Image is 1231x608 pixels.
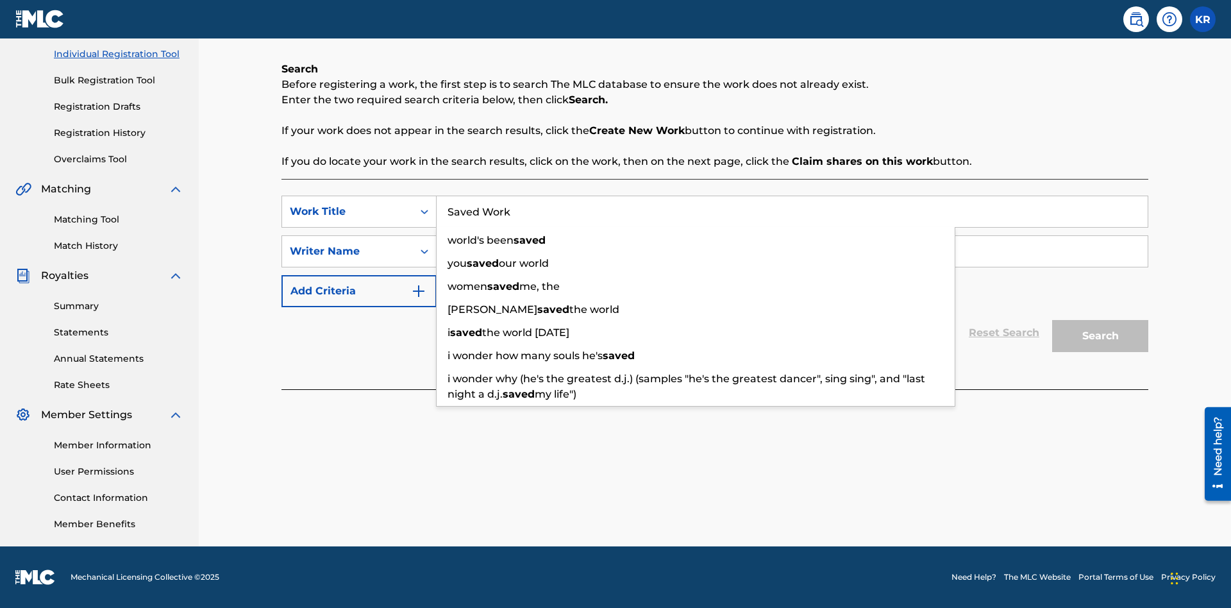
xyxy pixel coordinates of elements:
a: Privacy Policy [1161,571,1216,583]
a: The MLC Website [1004,571,1071,583]
strong: saved [537,303,569,316]
a: Annual Statements [54,352,183,366]
span: i wonder why (he's the greatest d.j.) (samples "he's the greatest dancer", sing sing", and "last ... [448,373,925,400]
span: me, the [519,280,560,292]
div: Drag [1171,559,1178,598]
p: If you do locate your work in the search results, click on the work, then on the next page, click... [281,154,1148,169]
iframe: Resource Center [1195,402,1231,507]
span: our world [499,257,549,269]
span: i [448,326,450,339]
img: help [1162,12,1177,27]
a: Member Benefits [54,518,183,531]
a: Match History [54,239,183,253]
button: Add Criteria [281,275,437,307]
a: Registration Drafts [54,100,183,114]
a: Matching Tool [54,213,183,226]
span: the world [DATE] [482,326,569,339]
span: the world [569,303,619,316]
span: Mechanical Licensing Collective © 2025 [71,571,219,583]
a: Bulk Registration Tool [54,74,183,87]
strong: saved [514,234,546,246]
a: Rate Sheets [54,378,183,392]
img: expand [168,407,183,423]
a: Statements [54,326,183,339]
img: 9d2ae6d4665cec9f34b9.svg [411,283,426,299]
iframe: Chat Widget [1167,546,1231,608]
span: world's been [448,234,514,246]
div: Help [1157,6,1182,32]
strong: saved [487,280,519,292]
strong: saved [603,350,635,362]
div: Work Title [290,204,405,219]
b: Search [281,63,318,75]
strong: Claim shares on this work [792,155,933,167]
img: expand [168,268,183,283]
img: Royalties [15,268,31,283]
img: expand [168,182,183,197]
div: User Menu [1190,6,1216,32]
a: Registration History [54,126,183,140]
img: logo [15,570,55,585]
a: User Permissions [54,465,183,478]
strong: saved [467,257,499,269]
span: Royalties [41,268,88,283]
div: Writer Name [290,244,405,259]
strong: saved [503,388,535,400]
strong: Search. [569,94,608,106]
img: Member Settings [15,407,31,423]
strong: Create New Work [589,124,685,137]
img: search [1128,12,1144,27]
span: you [448,257,467,269]
a: Summary [54,300,183,313]
img: MLC Logo [15,10,65,28]
a: Individual Registration Tool [54,47,183,61]
a: Member Information [54,439,183,452]
a: Overclaims Tool [54,153,183,166]
a: Contact Information [54,491,183,505]
span: Matching [41,182,91,197]
span: my life") [535,388,576,400]
span: women [448,280,487,292]
a: Need Help? [951,571,996,583]
strong: saved [450,326,482,339]
p: Before registering a work, the first step is to search The MLC database to ensure the work does n... [281,77,1148,92]
a: Portal Terms of Use [1078,571,1153,583]
span: [PERSON_NAME] [448,303,537,316]
a: Public Search [1123,6,1149,32]
form: Search Form [281,196,1148,359]
p: If your work does not appear in the search results, click the button to continue with registration. [281,123,1148,139]
span: Member Settings [41,407,132,423]
p: Enter the two required search criteria below, then click [281,92,1148,108]
img: Matching [15,182,31,197]
span: i wonder how many souls he's [448,350,603,362]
